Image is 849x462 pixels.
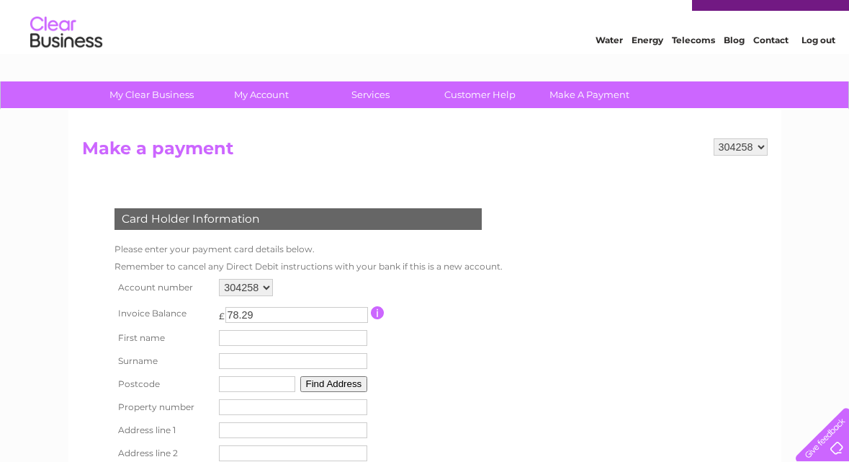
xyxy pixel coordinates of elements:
[300,376,368,392] button: Find Address
[219,303,225,321] td: £
[371,306,385,319] input: Information
[753,61,789,72] a: Contact
[578,7,677,25] a: 0333 014 3131
[92,81,211,108] a: My Clear Business
[111,241,506,258] td: Please enter your payment card details below.
[801,61,835,72] a: Log out
[111,350,216,373] th: Surname
[30,37,103,81] img: logo.png
[530,81,649,108] a: Make A Payment
[82,138,768,166] h2: Make a payment
[111,396,216,419] th: Property number
[724,61,745,72] a: Blog
[111,275,216,300] th: Account number
[202,81,320,108] a: My Account
[672,61,715,72] a: Telecoms
[111,300,216,326] th: Invoice Balance
[111,373,216,396] th: Postcode
[114,208,482,230] div: Card Holder Information
[85,8,765,70] div: Clear Business is a trading name of Verastar Limited (registered in [GEOGRAPHIC_DATA] No. 3667643...
[596,61,623,72] a: Water
[111,419,216,442] th: Address line 1
[111,326,216,350] th: First name
[632,61,663,72] a: Energy
[421,81,539,108] a: Customer Help
[311,81,430,108] a: Services
[111,258,506,275] td: Remember to cancel any Direct Debit instructions with your bank if this is a new account.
